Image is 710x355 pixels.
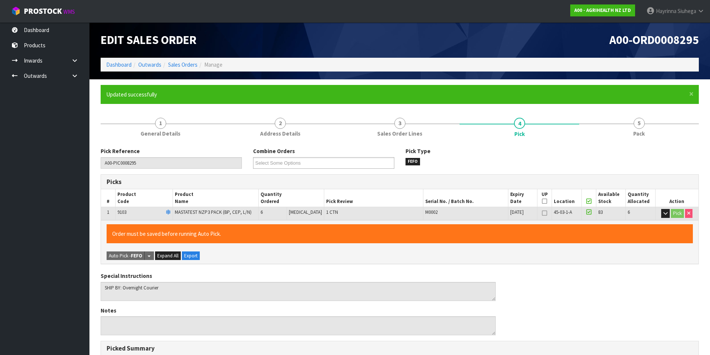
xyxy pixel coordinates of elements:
strong: FEFO [131,253,142,259]
span: General Details [141,130,180,137]
span: A00-ORD0008295 [609,32,699,47]
h3: Picks [107,178,394,186]
button: Pick [671,209,684,218]
span: Expand All [157,253,179,259]
img: cube-alt.png [11,6,20,16]
th: Action [655,189,698,207]
a: Sales Orders [168,61,198,68]
span: Siuhega [678,7,696,15]
span: Hayrinna [656,7,676,15]
span: 6 [628,209,630,215]
th: Product Name [173,189,259,207]
th: Product Code [116,189,173,207]
span: Edit Sales Order [101,32,196,47]
strong: A00 - AGRIHEALTH NZ LTD [574,7,631,13]
span: [DATE] [510,209,524,215]
span: 1 [107,209,109,215]
th: Expiry Date [508,189,537,207]
span: Pack [633,130,645,137]
th: UP [537,189,552,207]
span: Updated successfully [106,91,157,98]
span: 6 [261,209,263,215]
small: WMS [63,8,75,15]
span: FEFO [406,158,420,165]
span: [MEDICAL_DATA] [289,209,322,215]
a: Dashboard [106,61,132,68]
span: 45-03-1-A [554,209,572,215]
button: Expand All [155,251,181,260]
span: 4 [514,118,525,129]
span: ProStock [24,6,62,16]
label: Notes [101,307,116,314]
span: 9103 [117,209,126,215]
label: Combine Orders [253,147,295,155]
th: # [101,189,116,207]
th: Pick Review [324,189,423,207]
th: Location [552,189,581,207]
span: Sales Order Lines [377,130,422,137]
th: Serial No. / Batch No. [423,189,508,207]
label: Pick Type [406,147,430,155]
th: Quantity Allocated [626,189,655,207]
span: Manage [204,61,223,68]
span: 1 [155,118,166,129]
label: Special Instructions [101,272,152,280]
th: Available Stock [596,189,625,207]
span: Pick [514,130,525,138]
button: Export [182,251,200,260]
span: MASTATEST NZP3 PACK (BP, CEP, L/N) [175,209,252,215]
span: M0002 [425,209,438,215]
h3: Picked Summary [107,345,693,352]
a: A00 - AGRIHEALTH NZ LTD [570,4,635,16]
a: Outwards [138,61,161,68]
i: Frozen Goods [166,210,171,215]
span: 5 [634,118,645,129]
span: 1 CTN [326,209,338,215]
th: Quantity Ordered [258,189,324,207]
span: Address Details [260,130,300,137]
button: Auto Pick -FEFO [107,251,145,260]
span: 3 [394,118,406,129]
span: 2 [275,118,286,129]
div: Order must be saved before running Auto Pick. [107,224,693,243]
span: 83 [598,209,603,215]
span: × [689,89,694,99]
label: Pick Reference [101,147,140,155]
